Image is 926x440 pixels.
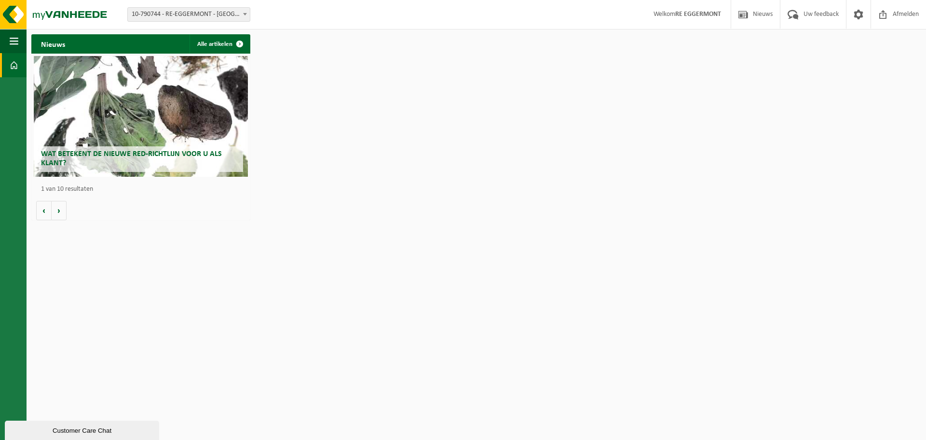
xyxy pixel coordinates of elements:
[34,56,248,177] a: Wat betekent de nieuwe RED-richtlijn voor u als klant?
[41,186,245,193] p: 1 van 10 resultaten
[41,150,222,167] span: Wat betekent de nieuwe RED-richtlijn voor u als klant?
[127,7,250,22] span: 10-790744 - RE-EGGERMONT - DEINZE
[52,201,67,220] button: Volgende
[128,8,250,21] span: 10-790744 - RE-EGGERMONT - DEINZE
[31,34,75,53] h2: Nieuws
[675,11,721,18] strong: RE EGGERMONT
[36,201,52,220] button: Vorige
[190,34,249,54] a: Alle artikelen
[5,419,161,440] iframe: chat widget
